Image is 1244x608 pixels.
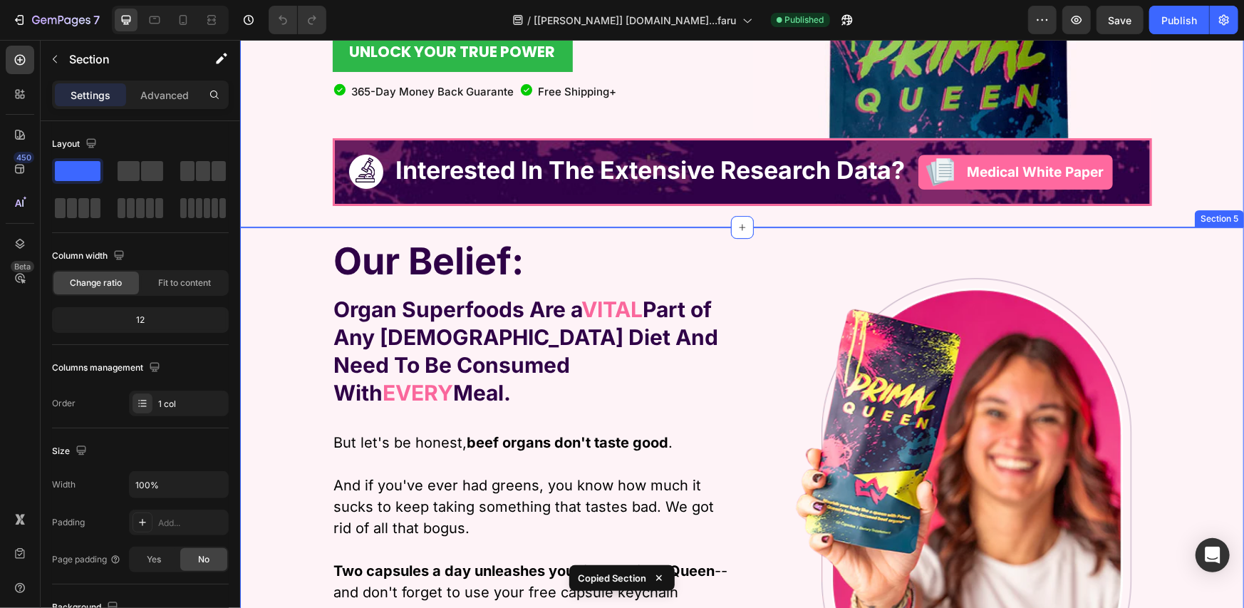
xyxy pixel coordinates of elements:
p: Advanced [140,88,189,103]
div: Open Intercom Messenger [1196,538,1230,572]
strong: Meal. [214,340,271,366]
div: Padding [52,516,85,529]
button: Save [1097,6,1144,34]
div: Column width [52,247,128,266]
p: Copied Section [578,571,646,585]
input: Auto [130,472,228,498]
div: 450 [14,152,34,163]
div: Beta [11,261,34,272]
span: [[PERSON_NAME]] [DOMAIN_NAME]...faru [534,13,737,28]
strong: Two capsules a day unleashes your inner Primal Queen [94,522,475,540]
p: 365-Day Money Back Guarante [112,44,274,61]
div: Layout [52,135,100,154]
span: Save [1109,14,1132,26]
div: 1 col [158,398,225,411]
p: Section [69,51,186,68]
div: Section 5 [958,172,1001,185]
div: 12 [55,310,226,330]
img: gempages_511364164535452839-ef315498-9983-4ed9-9542-dcbe0baca661.png [686,118,714,146]
div: Add... [158,517,225,530]
div: Columns management [52,359,163,378]
p: Settings [71,88,110,103]
p: 7 [93,11,100,29]
span: Published [785,14,824,26]
strong: beef organs don't taste good [227,394,429,411]
img: gempages_511364164535452839-ddd9aa82-d052-4fd6-b478-1608f642af60.webp [109,115,143,149]
div: Page padding [52,553,121,566]
p: Free Shipping+ [299,44,377,61]
span: Change ratio [71,277,123,289]
strong: VITAL [342,257,403,282]
strong: Organ Superfoods Are a [94,257,342,282]
div: Width [52,478,76,491]
strong: Interested In The Extensive Research Data? [156,115,665,145]
strong: Medical White Paper [727,124,864,140]
strong: Our Belief: [94,199,284,244]
button: 7 [6,6,106,34]
div: Publish [1161,13,1197,28]
p: UNLOCK YOUR TRUE POWER [110,1,316,24]
div: Order [52,397,76,410]
span: No [198,553,209,566]
button: Publish [1149,6,1209,34]
span: Fit to content [158,277,211,289]
div: Size [52,442,90,461]
span: / [528,13,532,28]
strong: EVERY [143,340,214,366]
span: Yes [147,553,161,566]
div: Undo/Redo [269,6,326,34]
iframe: To enrich screen reader interactions, please activate Accessibility in Grammarly extension settings [240,40,1244,608]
